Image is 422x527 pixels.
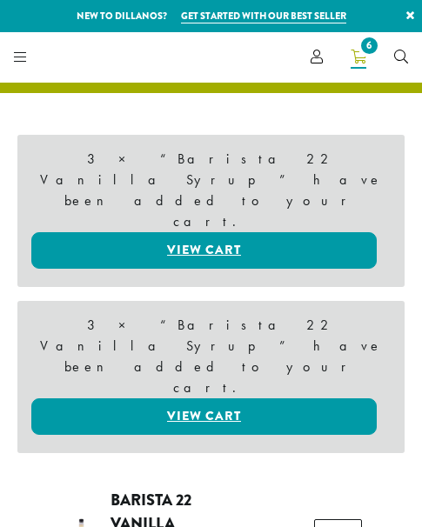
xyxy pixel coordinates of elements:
div: 3 × “Barista 22 Vanilla Syrup” have been added to your cart. [17,301,405,453]
span: 6 [358,34,381,57]
a: View cart [31,232,377,269]
div: 3 × “Barista 22 Vanilla Syrup” have been added to your cart. [17,135,405,287]
a: Search [380,43,422,71]
a: View cart [31,398,377,435]
a: Get started with our best seller [181,9,346,23]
